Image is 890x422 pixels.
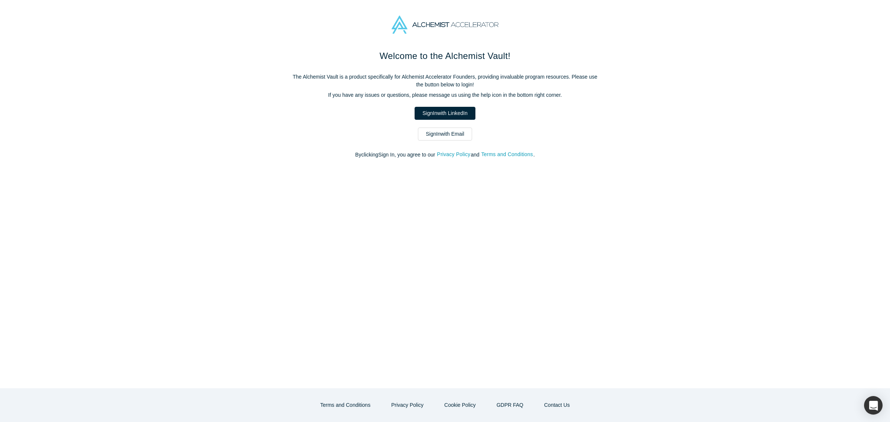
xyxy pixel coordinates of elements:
[289,151,601,159] p: By clicking Sign In , you agree to our and .
[415,107,475,120] a: SignInwith LinkedIn
[536,399,577,412] button: Contact Us
[418,128,472,141] a: SignInwith Email
[289,49,601,63] h1: Welcome to the Alchemist Vault!
[313,399,378,412] button: Terms and Conditions
[383,399,431,412] button: Privacy Policy
[436,150,471,159] button: Privacy Policy
[489,399,531,412] a: GDPR FAQ
[436,399,484,412] button: Cookie Policy
[392,16,498,34] img: Alchemist Accelerator Logo
[289,91,601,99] p: If you have any issues or questions, please message us using the help icon in the bottom right co...
[289,73,601,89] p: The Alchemist Vault is a product specifically for Alchemist Accelerator Founders, providing inval...
[481,150,534,159] button: Terms and Conditions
